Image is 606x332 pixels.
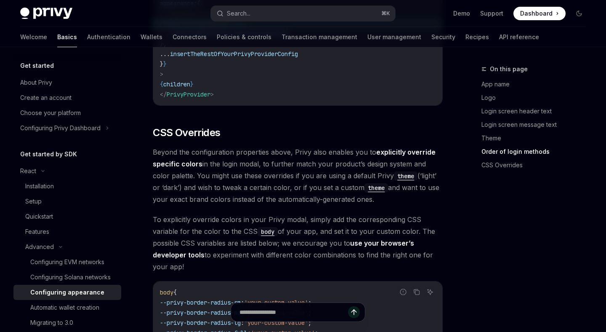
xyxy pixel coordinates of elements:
span: children [163,80,190,88]
div: Automatic wallet creation [30,303,99,313]
div: Setup [25,196,42,206]
a: Configuring appearance [13,285,121,300]
img: dark logo [20,8,72,19]
a: Create an account [13,90,121,105]
div: Advanced [25,242,54,252]
span: Dashboard [520,9,553,18]
button: Search...⌘K [211,6,395,21]
h5: Get started [20,61,54,71]
a: body [258,227,278,236]
button: Copy the contents from the code block [411,286,422,297]
span: } [190,80,194,88]
div: React [20,166,36,176]
a: Migrating to 3.0 [13,315,121,330]
span: Beyond the configuration properties above, Privy also enables you to in the login modal, to furth... [153,146,443,205]
a: Installation [13,179,121,194]
a: Connectors [173,27,207,47]
a: API reference [499,27,539,47]
a: use your browser’s developer tools [153,239,414,260]
span: </ [160,91,167,98]
a: Wallets [141,27,162,47]
span: { [160,80,163,88]
div: Search... [227,8,250,19]
span: } [160,60,163,68]
span: insertTheRestOfYourPrivyProviderConfig [170,50,298,58]
code: body [258,227,278,236]
span: ; [308,299,311,306]
a: Features [13,224,121,239]
a: About Privy [13,75,121,90]
span: --privy-border-radius-sm [160,299,241,306]
a: Authentication [87,27,130,47]
a: Choose your platform [13,105,121,120]
span: ⌘ K [381,10,390,17]
button: Toggle dark mode [572,7,586,20]
div: Configuring appearance [30,287,104,297]
span: To explicitly override colors in your Privy modal, simply add the corresponding CSS variable for ... [153,214,443,273]
a: Support [480,9,503,18]
a: Login screen message text [481,118,593,131]
code: theme [394,171,417,181]
a: Configuring EVM networks [13,254,121,270]
button: Report incorrect code [398,286,409,297]
span: 'your-custom-value' [244,299,308,306]
span: On this page [490,64,528,74]
a: Setup [13,194,121,209]
span: PrivyProvider [167,91,210,98]
a: Transaction management [282,27,357,47]
strong: explicitly override specific colors [153,148,436,168]
a: Policies & controls [217,27,271,47]
a: Demo [453,9,470,18]
h5: Get started by SDK [20,149,77,159]
span: > [210,91,214,98]
a: Automatic wallet creation [13,300,121,315]
a: Logo [481,91,593,104]
a: theme [394,171,417,180]
div: Configuring Solana networks [30,272,111,282]
a: Security [431,27,455,47]
span: ... [160,50,170,58]
a: CSS Overrides [481,158,593,172]
a: Recipes [465,27,489,47]
div: Features [25,227,49,237]
a: App name [481,78,593,91]
div: Installation [25,181,54,191]
a: Quickstart [13,209,121,224]
a: Welcome [20,27,47,47]
span: { [173,289,177,296]
span: > [160,70,163,78]
div: Configuring Privy Dashboard [20,123,101,133]
a: Theme [481,131,593,145]
span: : [241,299,244,306]
div: About Privy [20,78,52,88]
button: Ask AI [425,286,436,297]
a: Configuring Solana networks [13,270,121,285]
a: Dashboard [513,7,566,20]
div: Quickstart [25,212,53,222]
a: Order of login methods [481,145,593,158]
span: body [160,289,173,296]
a: Login screen header text [481,104,593,118]
a: theme [364,183,388,192]
div: Migrating to 3.0 [30,318,73,328]
span: }, [160,40,167,48]
span: CSS Overrides [153,126,220,139]
a: Basics [57,27,77,47]
div: Create an account [20,93,72,103]
div: Configuring EVM networks [30,257,104,267]
div: Choose your platform [20,108,81,118]
button: Send message [348,306,360,318]
a: User management [367,27,421,47]
span: } [163,60,167,68]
